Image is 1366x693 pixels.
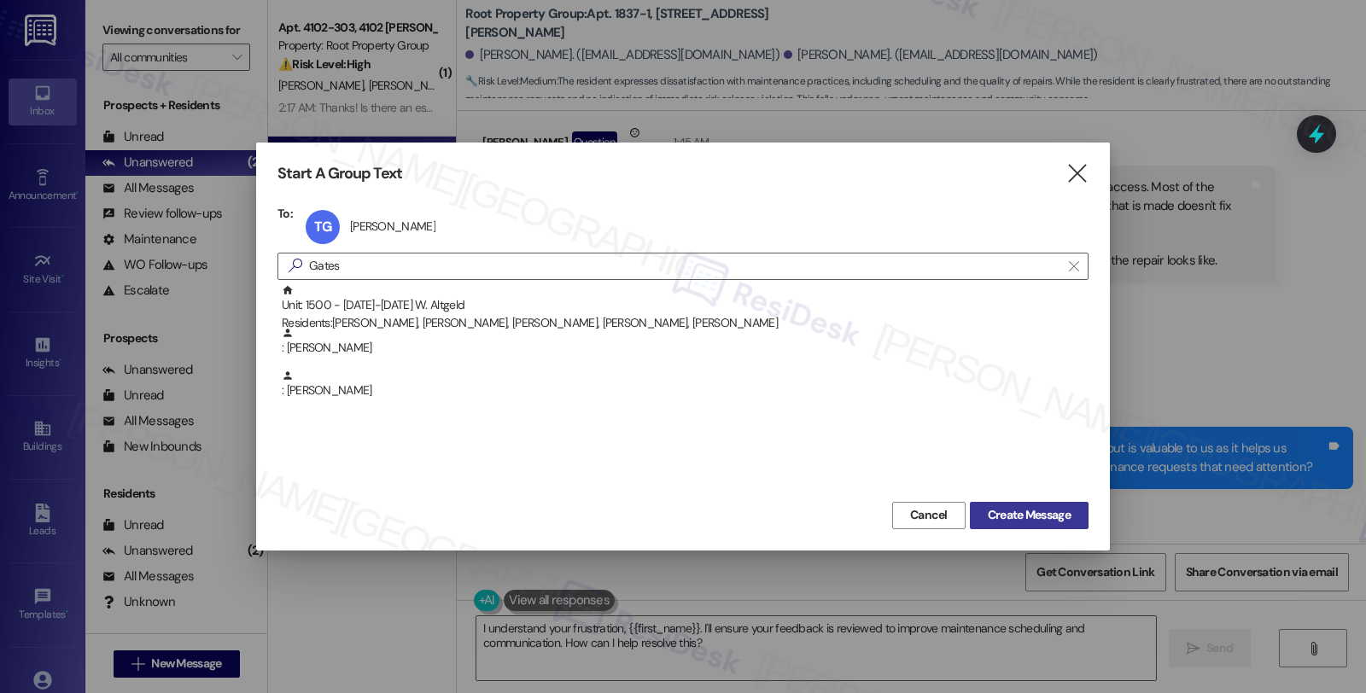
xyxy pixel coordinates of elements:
[1069,259,1078,273] i: 
[277,327,1089,370] div: : [PERSON_NAME]
[277,370,1089,412] div: : [PERSON_NAME]
[282,327,1089,357] div: : [PERSON_NAME]
[350,218,435,234] div: [PERSON_NAME]
[282,284,1089,333] div: Unit: 1500 - [DATE]-[DATE] W. Altgeld
[910,506,948,524] span: Cancel
[314,218,331,236] span: TG
[277,284,1089,327] div: Unit: 1500 - [DATE]-[DATE] W. AltgeldResidents:[PERSON_NAME], [PERSON_NAME], [PERSON_NAME], [PERS...
[277,206,293,221] h3: To:
[277,164,402,183] h3: Start A Group Text
[309,254,1060,278] input: Search for any contact or apartment
[282,370,1089,399] div: : [PERSON_NAME]
[1065,165,1089,183] i: 
[970,502,1089,529] button: Create Message
[892,502,966,529] button: Cancel
[282,257,309,275] i: 
[1060,253,1088,279] button: Clear text
[988,506,1071,524] span: Create Message
[282,314,1089,332] div: Residents: [PERSON_NAME], [PERSON_NAME], [PERSON_NAME], [PERSON_NAME], [PERSON_NAME]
